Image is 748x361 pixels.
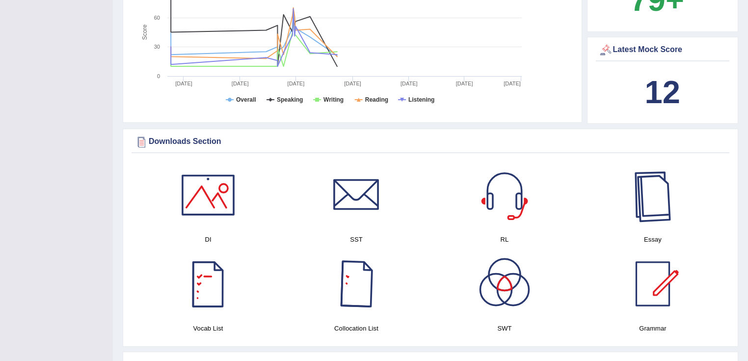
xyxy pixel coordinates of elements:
[456,81,473,86] tspan: [DATE]
[435,234,574,245] h4: RL
[154,44,160,50] text: 30
[157,73,160,79] text: 0
[277,96,303,103] tspan: Speaking
[141,25,148,40] tspan: Score
[323,96,344,103] tspan: Writing
[134,135,727,149] div: Downloads Section
[408,96,434,103] tspan: Listening
[232,81,249,86] tspan: [DATE]
[139,234,277,245] h4: DI
[154,15,160,21] text: 60
[645,74,680,110] b: 12
[365,96,388,103] tspan: Reading
[175,81,192,86] tspan: [DATE]
[401,81,418,86] tspan: [DATE]
[584,234,722,245] h4: Essay
[435,323,574,333] h4: SWT
[139,323,277,333] h4: Vocab List
[288,81,305,86] tspan: [DATE]
[598,43,727,57] div: Latest Mock Score
[504,81,521,86] tspan: [DATE]
[287,234,426,245] h4: SST
[344,81,361,86] tspan: [DATE]
[236,96,256,103] tspan: Overall
[584,323,722,333] h4: Grammar
[287,323,426,333] h4: Collocation List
